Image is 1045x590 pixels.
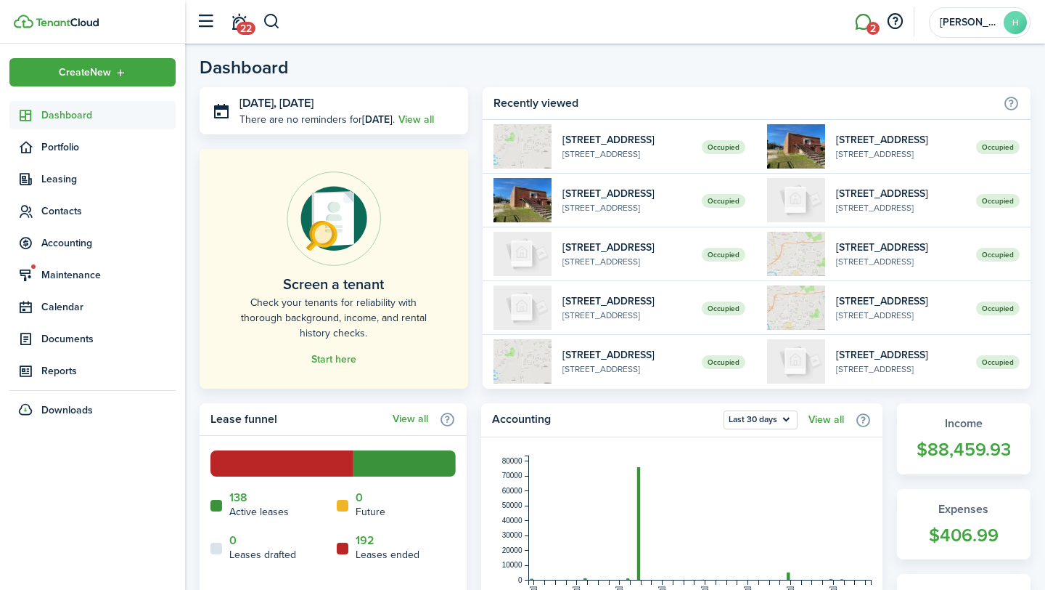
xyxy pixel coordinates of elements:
widget-list-item-title: [STREET_ADDRESS] [836,240,965,255]
widget-stats-count: $88,459.93 [911,436,1016,464]
tspan: 60000 [502,487,522,495]
widget-list-item-title: [STREET_ADDRESS] [562,347,692,363]
span: Portfolio [41,140,176,155]
span: Dashboard [41,108,176,123]
widget-list-item-title: [STREET_ADDRESS] [836,347,965,363]
img: 1 [767,232,825,276]
span: 22 [237,22,255,35]
img: 1817 [767,339,825,384]
a: View all [808,414,844,426]
h3: [DATE], [DATE] [239,94,457,113]
span: Occupied [702,302,745,315]
widget-stats-title: Expenses [911,501,1016,518]
a: View all [393,413,428,425]
tspan: 80000 [502,457,522,465]
span: 2 [866,22,880,35]
home-widget-title: Lease funnel [210,411,385,428]
span: Occupied [976,248,1020,262]
home-widget-title: Future [356,504,385,520]
tspan: 10000 [502,561,522,569]
header-page-title: Dashboard [200,58,289,76]
home-placeholder-title: Screen a tenant [283,273,384,295]
button: Open resource center [882,9,907,34]
span: Reports [41,363,176,379]
avatar-text: H [1004,11,1027,34]
home-widget-title: Recently viewed [493,94,996,112]
span: Hannah [940,17,998,28]
img: 1 [493,178,552,222]
widget-list-item-description: [STREET_ADDRESS] [836,201,965,214]
widget-list-item-title: [STREET_ADDRESS] [836,294,965,309]
img: 1 [493,124,552,169]
span: Create New [59,68,111,78]
widget-list-item-description: [STREET_ADDRESS] [562,255,692,268]
img: TenantCloud [14,15,33,28]
widget-list-item-title: [STREET_ADDRESS] [836,186,965,201]
a: Dashboard [9,101,176,129]
widget-list-item-title: [STREET_ADDRESS] [562,132,692,147]
widget-stats-title: Income [911,415,1016,432]
home-widget-title: Leases drafted [229,547,296,562]
span: Maintenance [41,267,176,283]
widget-list-item-description: [STREET_ADDRESS] [562,363,692,376]
widget-list-item-description: [STREET_ADDRESS] [836,255,965,268]
tspan: 20000 [502,546,522,554]
img: 202 [493,232,552,276]
tspan: 50000 [502,501,522,509]
button: Last 30 days [724,411,798,429]
widget-list-item-description: [STREET_ADDRESS] [836,363,965,376]
a: 138 [229,491,247,504]
span: Occupied [976,355,1020,369]
p: There are no reminders for . [239,112,395,127]
b: [DATE] [362,112,393,127]
a: Expenses$406.99 [897,489,1030,560]
span: Occupied [702,248,745,262]
widget-list-item-description: [STREET_ADDRESS] [562,147,692,161]
img: 202 [767,178,825,222]
tspan: 0 [518,576,522,584]
span: Occupied [702,194,745,208]
img: 202 [493,286,552,330]
a: Notifications [225,4,253,41]
a: Start here [311,354,356,365]
a: 192 [356,534,374,547]
widget-list-item-title: [STREET_ADDRESS] [562,240,692,255]
widget-list-item-description: [STREET_ADDRESS] [836,309,965,322]
span: Occupied [976,194,1020,208]
widget-stats-count: $406.99 [911,522,1016,549]
button: Search [263,9,281,34]
widget-list-item-title: [STREET_ADDRESS] [562,294,692,309]
img: 1 [493,339,552,384]
widget-list-item-description: [STREET_ADDRESS] [836,147,965,161]
home-placeholder-description: Check your tenants for reliability with thorough background, income, and rental history checks. [232,295,435,341]
tspan: 70000 [502,472,522,480]
span: Occupied [702,140,745,154]
button: Open sidebar [192,8,219,36]
button: Open menu [9,58,176,86]
home-widget-title: Active leases [229,504,289,520]
a: Income$88,459.93 [897,403,1030,474]
tspan: 30000 [502,531,522,539]
home-widget-title: Accounting [492,411,716,429]
a: 0 [356,491,363,504]
img: Online payments [287,171,381,266]
span: Accounting [41,235,176,251]
img: 1 [767,286,825,330]
span: Contacts [41,203,176,219]
home-widget-title: Leases ended [356,547,419,562]
button: Open menu [724,411,798,429]
a: View all [398,112,434,127]
span: Occupied [702,355,745,369]
span: Downloads [41,403,93,418]
a: 0 [229,534,237,547]
widget-list-item-description: [STREET_ADDRESS] [562,201,692,214]
tspan: 40000 [502,517,522,525]
a: Reports [9,357,176,385]
widget-list-item-description: [STREET_ADDRESS] [562,309,692,322]
img: TenantCloud [36,18,99,27]
span: Calendar [41,299,176,315]
widget-list-item-title: [STREET_ADDRESS] [836,132,965,147]
widget-list-item-title: [STREET_ADDRESS] [562,186,692,201]
span: Occupied [976,302,1020,315]
a: Messaging [849,4,877,41]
